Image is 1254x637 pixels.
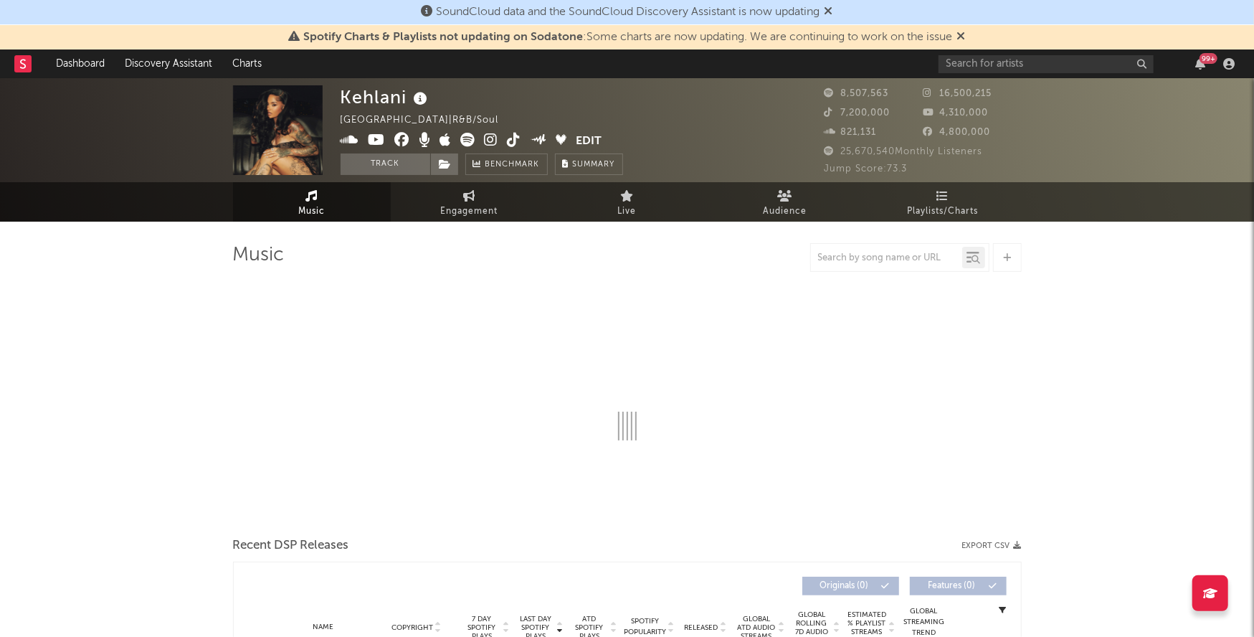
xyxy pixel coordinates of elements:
[919,582,985,590] span: Features ( 0 )
[441,203,498,220] span: Engagement
[298,203,325,220] span: Music
[277,622,371,633] div: Name
[923,128,990,137] span: 4,800,000
[555,154,623,175] button: Summary
[341,112,516,129] div: [GEOGRAPHIC_DATA] | R&B/Soul
[825,108,890,118] span: 7,200,000
[763,203,807,220] span: Audience
[825,147,983,156] span: 25,670,540 Monthly Listeners
[465,154,548,175] a: Benchmark
[957,32,966,43] span: Dismiss
[907,203,978,220] span: Playlists/Charts
[802,577,899,595] button: Originals(0)
[962,542,1022,550] button: Export CSV
[573,161,615,169] span: Summary
[706,182,864,222] a: Audience
[341,154,430,175] button: Track
[222,49,272,78] a: Charts
[576,133,602,151] button: Edit
[811,253,962,264] input: Search by song name or URL
[825,164,908,174] span: Jump Score: 73.3
[939,55,1154,73] input: Search for artists
[548,182,706,222] a: Live
[485,156,540,174] span: Benchmark
[341,85,432,109] div: Kehlani
[391,623,433,632] span: Copyright
[46,49,115,78] a: Dashboard
[812,582,878,590] span: Originals ( 0 )
[437,6,820,18] span: SoundCloud data and the SoundCloud Discovery Assistant is now updating
[923,108,988,118] span: 4,310,000
[1200,53,1217,64] div: 99 +
[304,32,953,43] span: : Some charts are now updating. We are continuing to work on the issue
[825,128,877,137] span: 821,131
[1195,58,1205,70] button: 99+
[923,89,992,98] span: 16,500,215
[233,182,391,222] a: Music
[910,577,1007,595] button: Features(0)
[233,537,349,555] span: Recent DSP Releases
[825,89,889,98] span: 8,507,563
[864,182,1022,222] a: Playlists/Charts
[391,182,548,222] a: Engagement
[825,6,833,18] span: Dismiss
[304,32,584,43] span: Spotify Charts & Playlists not updating on Sodatone
[618,203,637,220] span: Live
[685,623,718,632] span: Released
[115,49,222,78] a: Discovery Assistant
